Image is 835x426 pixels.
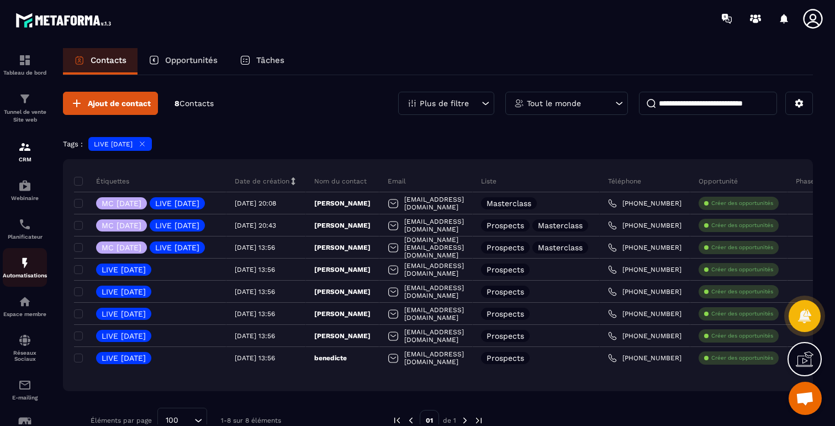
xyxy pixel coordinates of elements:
p: Contacts [91,55,126,65]
p: LIVE [DATE] [102,332,146,340]
p: de 1 [443,416,456,425]
p: Liste [481,177,496,186]
span: Contacts [179,99,214,108]
p: [PERSON_NAME] [314,309,371,318]
p: LIVE [DATE] [155,244,199,251]
p: [PERSON_NAME] [314,199,371,208]
a: automationsautomationsWebinaire [3,171,47,209]
p: Créer des opportunités [711,244,773,251]
img: automations [18,295,31,308]
p: Date de création [235,177,289,186]
a: [PHONE_NUMBER] [608,199,681,208]
p: [PERSON_NAME] [314,287,371,296]
a: formationformationCRM [3,132,47,171]
p: Prospects [487,354,524,362]
p: Nom du contact [314,177,367,186]
p: [DATE] 13:56 [235,266,275,274]
img: formation [18,140,31,154]
p: [PERSON_NAME] [314,265,371,274]
img: formation [18,92,31,106]
a: automationsautomationsEspace membre [3,287,47,325]
p: [DATE] 20:08 [235,199,276,207]
p: CRM [3,156,47,162]
a: Contacts [63,48,138,75]
p: Éléments par page [91,417,152,424]
p: MC [DATE] [102,244,141,251]
a: emailemailE-mailing [3,370,47,409]
p: 8 [175,98,214,109]
a: [PHONE_NUMBER] [608,309,681,318]
p: Tags : [63,140,83,148]
p: LIVE [DATE] [155,222,199,229]
div: Ouvrir le chat [789,382,822,415]
p: E-mailing [3,395,47,401]
a: [PHONE_NUMBER] [608,287,681,296]
p: LIVE [DATE] [102,288,146,296]
a: schedulerschedulerPlanificateur [3,209,47,248]
p: Email [388,177,406,186]
a: formationformationTunnel de vente Site web [3,84,47,132]
a: [PHONE_NUMBER] [608,221,681,230]
p: Planificateur [3,234,47,240]
p: [PERSON_NAME] [314,332,371,340]
p: [DATE] 13:56 [235,244,275,251]
p: LIVE [DATE] [102,266,146,274]
span: Ajout de contact [88,98,151,109]
img: next [460,416,470,425]
p: Tunnel de vente Site web [3,108,47,124]
p: LIVE [DATE] [102,310,146,318]
p: [DATE] 13:56 [235,332,275,340]
button: Ajout de contact [63,92,158,115]
a: [PHONE_NUMBER] [608,243,681,252]
p: Masterclass [538,244,583,251]
a: [PHONE_NUMBER] [608,354,681,362]
p: Prospects [487,244,524,251]
a: [PHONE_NUMBER] [608,332,681,340]
img: automations [18,179,31,192]
p: [DATE] 20:43 [235,222,276,229]
a: [PHONE_NUMBER] [608,265,681,274]
img: formation [18,54,31,67]
p: LIVE [DATE] [94,140,133,148]
p: Phase [796,177,815,186]
p: [PERSON_NAME] [314,243,371,252]
p: Masterclass [538,222,583,229]
p: Prospects [487,310,524,318]
img: next [474,416,484,425]
p: Téléphone [608,177,641,186]
img: prev [392,416,402,425]
p: Créer des opportunités [711,199,773,207]
p: Prospects [487,266,524,274]
p: MC [DATE] [102,199,141,207]
img: logo [15,10,115,30]
p: Webinaire [3,195,47,201]
p: Créer des opportunités [711,266,773,274]
a: social-networksocial-networkRéseaux Sociaux [3,325,47,370]
a: Tâches [229,48,295,75]
p: [DATE] 13:56 [235,310,275,318]
p: Espace membre [3,311,47,317]
p: Créer des opportunités [711,354,773,362]
p: Tableau de bord [3,70,47,76]
p: 1-8 sur 8 éléments [221,417,281,424]
a: automationsautomationsAutomatisations [3,248,47,287]
p: benedicte [314,354,347,362]
p: Créer des opportunités [711,222,773,229]
p: LIVE [DATE] [102,354,146,362]
p: [DATE] 13:56 [235,354,275,362]
a: formationformationTableau de bord [3,45,47,84]
p: Réseaux Sociaux [3,350,47,362]
p: Plus de filtre [420,99,469,107]
img: automations [18,256,31,270]
p: [PERSON_NAME] [314,221,371,230]
p: LIVE [DATE] [155,199,199,207]
img: social-network [18,334,31,347]
p: Créer des opportunités [711,288,773,296]
p: Tâches [256,55,284,65]
p: Prospects [487,222,524,229]
p: Opportunités [165,55,218,65]
img: scheduler [18,218,31,231]
p: Masterclass [487,199,531,207]
p: Tout le monde [527,99,581,107]
p: MC [DATE] [102,222,141,229]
